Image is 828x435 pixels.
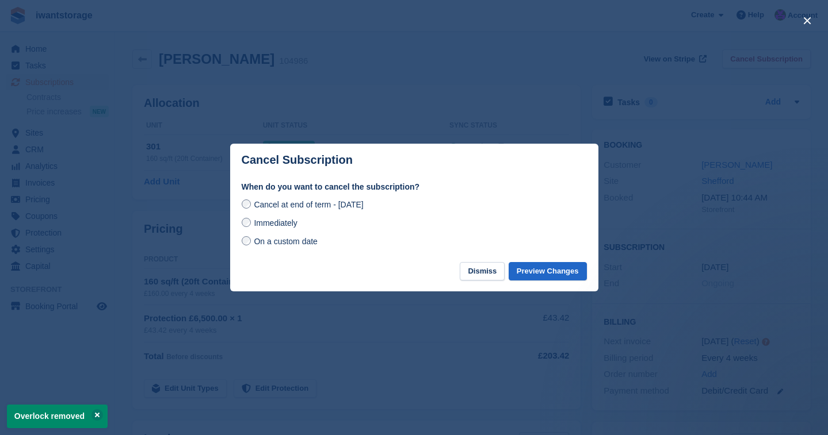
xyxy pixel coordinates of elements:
p: Overlock removed [7,405,108,428]
button: Preview Changes [509,262,587,281]
button: close [798,11,816,30]
span: On a custom date [254,237,318,246]
button: Dismiss [460,262,505,281]
p: Cancel Subscription [242,153,353,167]
input: Cancel at end of term - [DATE] [242,199,251,209]
span: Immediately [254,218,297,228]
label: When do you want to cancel the subscription? [242,181,587,193]
input: Immediately [242,218,251,227]
span: Cancel at end of term - [DATE] [254,200,363,209]
input: On a custom date [242,236,251,245]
